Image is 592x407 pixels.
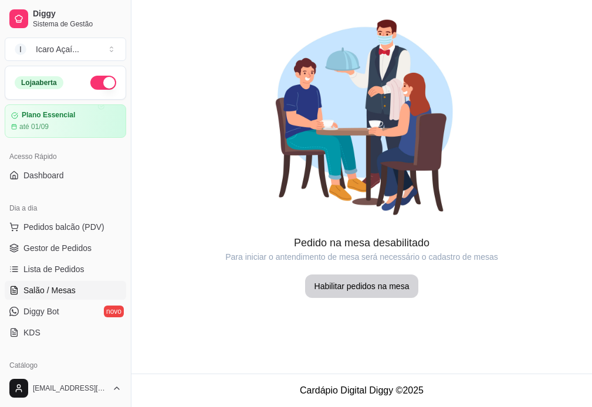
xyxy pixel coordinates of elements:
button: Pedidos balcão (PDV) [5,218,126,236]
article: até 01/09 [19,122,49,131]
span: Salão / Mesas [23,284,76,296]
div: Icaro Açaí ... [36,43,79,55]
button: Alterar Status [90,76,116,90]
span: I [15,43,26,55]
a: Dashboard [5,166,126,185]
span: Diggy [33,9,121,19]
span: Sistema de Gestão [33,19,121,29]
a: Salão / Mesas [5,281,126,300]
a: Gestor de Pedidos [5,239,126,257]
button: Select a team [5,38,126,61]
span: Gestor de Pedidos [23,242,92,254]
button: Habilitar pedidos na mesa [305,274,419,298]
a: DiggySistema de Gestão [5,5,126,33]
a: Plano Essencialaté 01/09 [5,104,126,138]
a: Diggy Botnovo [5,302,126,321]
a: KDS [5,323,126,342]
button: [EMAIL_ADDRESS][DOMAIN_NAME] [5,374,126,402]
article: Plano Essencial [22,111,75,120]
div: Loja aberta [15,76,63,89]
div: Acesso Rápido [5,147,126,166]
span: Diggy Bot [23,306,59,317]
div: Catálogo [5,356,126,375]
span: KDS [23,327,40,338]
article: Pedido na mesa desabilitado [131,235,592,251]
div: Dia a dia [5,199,126,218]
span: Dashboard [23,169,64,181]
span: [EMAIL_ADDRESS][DOMAIN_NAME] [33,384,107,393]
article: Para iniciar o antendimento de mesa será necessário o cadastro de mesas [131,251,592,263]
a: Lista de Pedidos [5,260,126,279]
span: Lista de Pedidos [23,263,84,275]
footer: Cardápio Digital Diggy © 2025 [131,374,592,407]
span: Pedidos balcão (PDV) [23,221,104,233]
